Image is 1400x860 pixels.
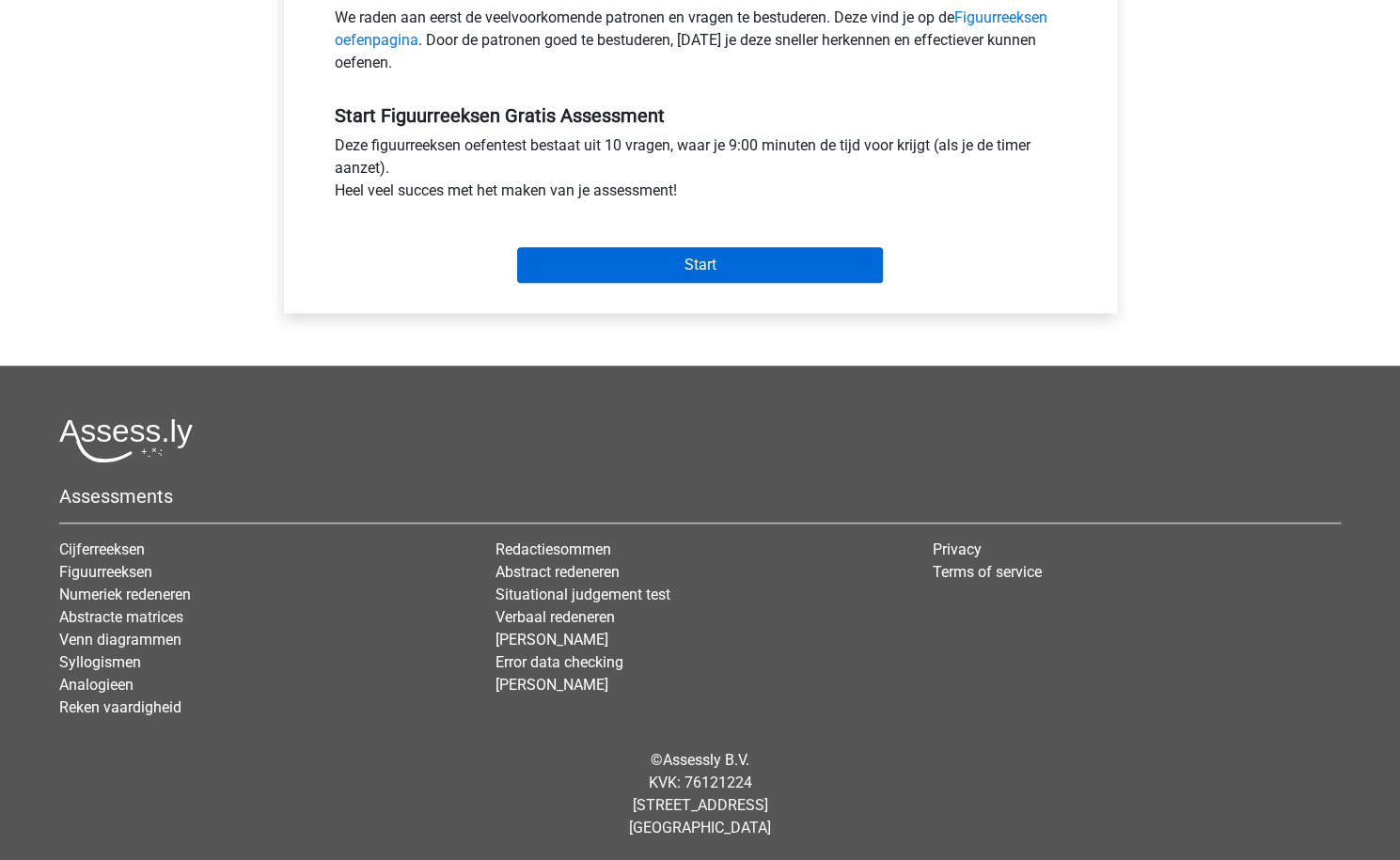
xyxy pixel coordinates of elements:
[59,563,152,581] a: Figuurreeksen
[321,134,1080,210] div: Deze figuurreeksen oefentest bestaat uit 10 vragen, waar je 9:00 minuten de tijd voor krijgt (als...
[59,540,145,558] a: Cijferreeksen
[59,676,134,694] a: Analogieen
[45,734,1355,854] div: © KVK: 76121224 [STREET_ADDRESS] [GEOGRAPHIC_DATA]
[496,540,611,558] a: Redactiesommen
[663,751,749,769] a: Assessly B.V.
[59,653,141,671] a: Syllogismen
[59,485,1341,508] h5: Assessments
[59,631,181,649] a: Venn diagrammen
[59,608,183,626] a: Abstracte matrices
[59,586,191,603] a: Numeriek redeneren
[59,698,181,716] a: Reken vaardigheid
[496,608,615,626] a: Verbaal redeneren
[933,540,982,558] a: Privacy
[496,653,623,671] a: Error data checking
[59,418,193,462] img: Assessly logo
[321,7,1080,82] div: We raden aan eerst de veelvoorkomende patronen en vragen te bestuderen. Deze vind je op de . Door...
[517,247,883,283] input: Start
[496,676,608,694] a: [PERSON_NAME]
[496,563,620,581] a: Abstract redeneren
[933,563,1042,581] a: Terms of service
[496,631,608,649] a: [PERSON_NAME]
[496,586,670,603] a: Situational judgement test
[335,104,1066,127] h5: Start Figuurreeksen Gratis Assessment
